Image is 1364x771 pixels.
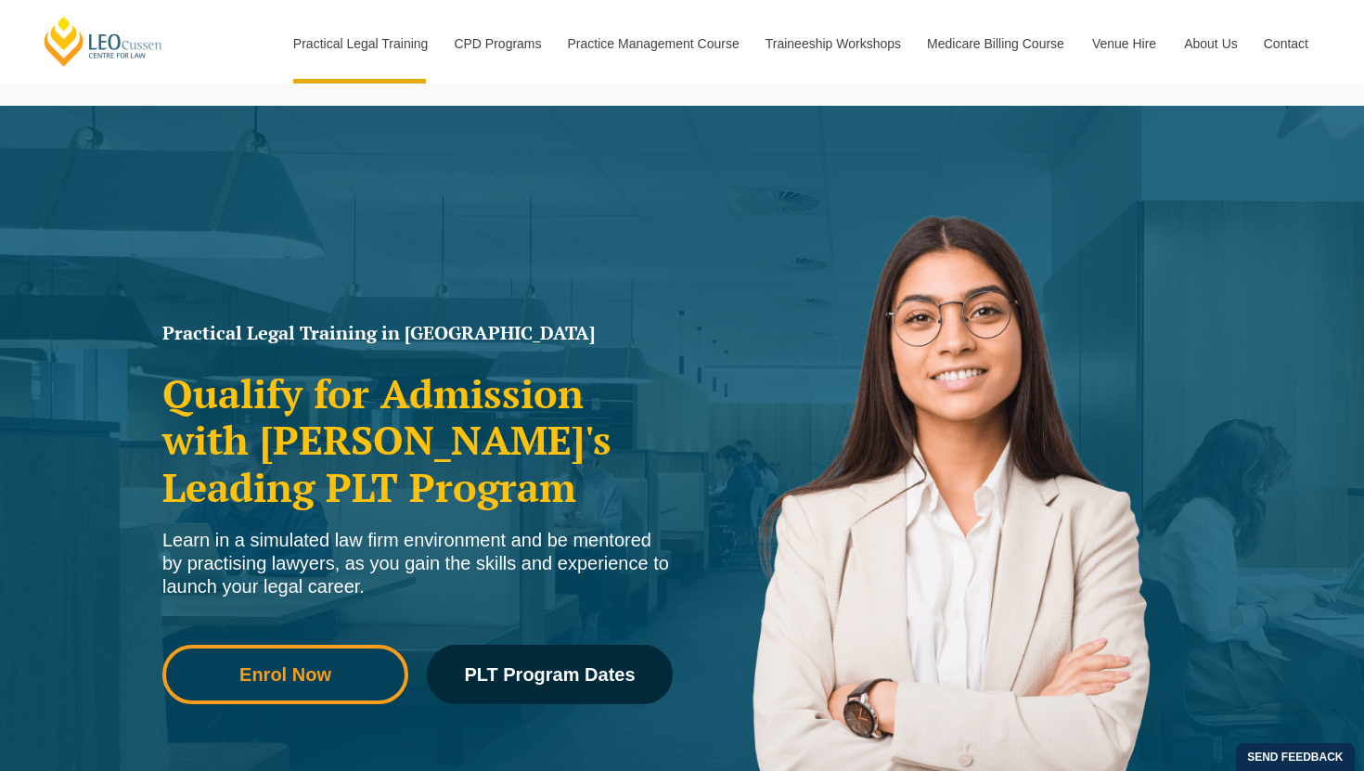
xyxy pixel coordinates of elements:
[440,4,553,84] a: CPD Programs
[279,4,441,84] a: Practical Legal Training
[162,529,673,598] div: Learn in a simulated law firm environment and be mentored by practising lawyers, as you gain the ...
[162,370,673,510] h2: Qualify for Admission with [PERSON_NAME]'s Leading PLT Program
[42,15,165,68] a: [PERSON_NAME] Centre for Law
[239,665,331,684] span: Enrol Now
[162,324,673,342] h1: Practical Legal Training in [GEOGRAPHIC_DATA]
[162,645,408,704] a: Enrol Now
[427,645,673,704] a: PLT Program Dates
[554,4,752,84] a: Practice Management Course
[464,665,635,684] span: PLT Program Dates
[1250,4,1322,84] a: Contact
[1078,4,1170,84] a: Venue Hire
[752,4,913,84] a: Traineeship Workshops
[1170,4,1250,84] a: About Us
[913,4,1078,84] a: Medicare Billing Course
